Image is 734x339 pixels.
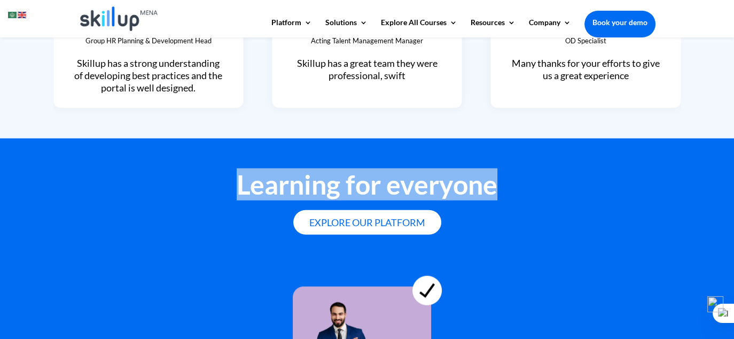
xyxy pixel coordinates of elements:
span: OD Specialist [565,36,606,45]
span: Skillup has a strong understanding of developing best practices and the portal is well designed. [74,57,222,94]
p: Skillup has a great team they were professional, swift [292,57,442,82]
a: Company [529,19,571,37]
h2: Learning for everyone [79,171,655,203]
a: Platform [271,19,312,37]
a: Resources [471,19,516,37]
a: Book your demo [584,11,655,34]
a: Explore our platform [293,210,441,235]
span: Many thanks for your efforts to give us a great experience [512,57,660,81]
a: English [18,8,27,20]
img: ar [8,12,17,18]
iframe: Chat Widget [557,224,734,339]
a: Arabic [8,8,18,20]
span: Acting Talent Management Manager [311,36,423,45]
span: Group HR Planning & Development Head [85,36,212,45]
a: Explore All Courses [381,19,457,37]
img: en [18,12,26,18]
a: Solutions [325,19,368,37]
img: Skillup Mena [80,6,158,31]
